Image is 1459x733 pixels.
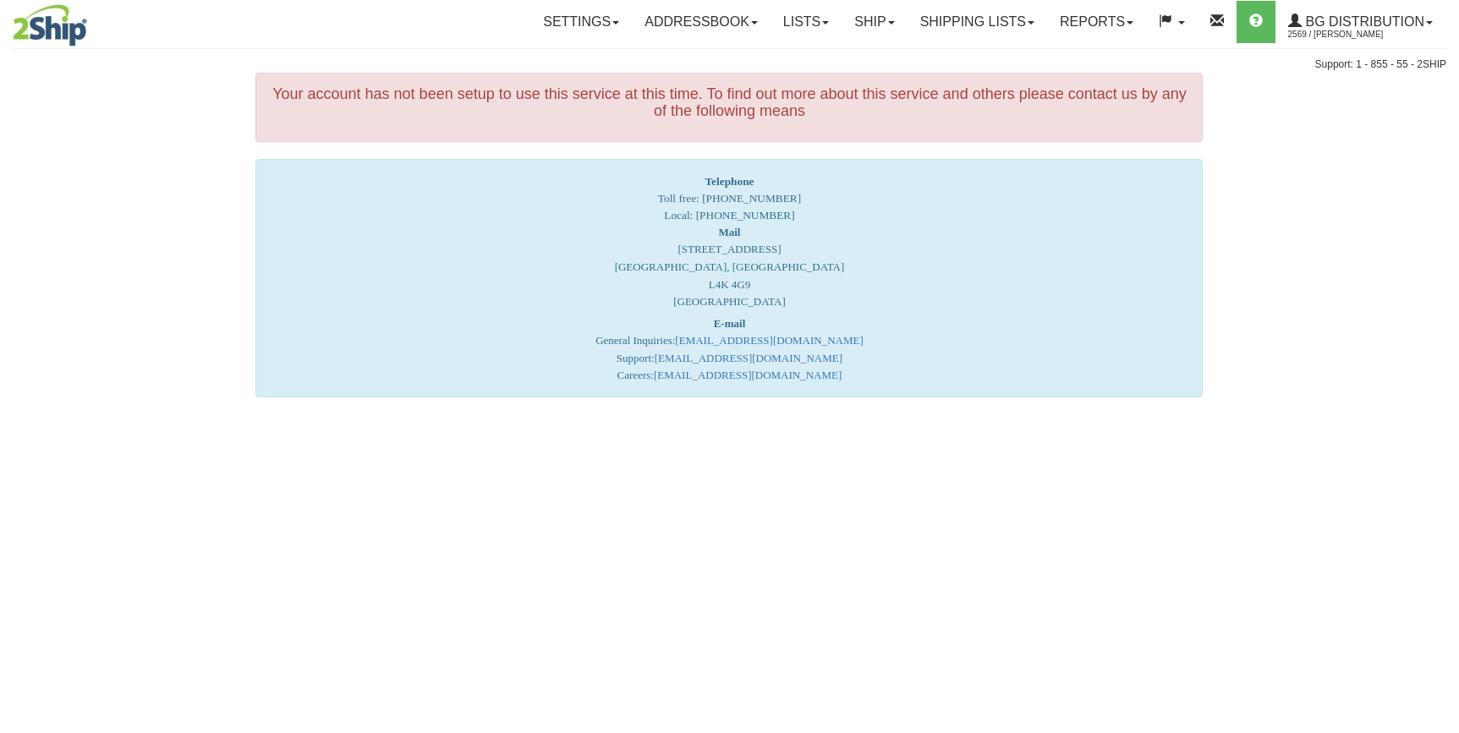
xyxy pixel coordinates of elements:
div: Support: 1 - 855 - 55 - 2SHIP [13,57,1446,72]
a: [EMAIL_ADDRESS][DOMAIN_NAME] [654,369,842,381]
a: BG Distribution 2569 / [PERSON_NAME] [1275,1,1445,43]
a: Shipping lists [908,1,1047,43]
a: Reports [1047,1,1146,43]
span: 2569 / [PERSON_NAME] [1288,26,1415,43]
img: logo2569.jpg [13,4,87,46]
strong: Telephone [705,175,754,188]
a: Addressbook [632,1,771,43]
h4: Your account has not been setup to use this service at this time. To find out more about this ser... [269,86,1189,120]
font: [STREET_ADDRESS] [GEOGRAPHIC_DATA], [GEOGRAPHIC_DATA] L4K 4G9 [GEOGRAPHIC_DATA] [615,226,845,308]
a: Lists [771,1,842,43]
span: BG Distribution [1302,14,1424,29]
a: [EMAIL_ADDRESS][DOMAIN_NAME] [675,334,863,347]
span: Toll free: [PHONE_NUMBER] Local: [PHONE_NUMBER] [658,175,801,222]
iframe: chat widget [1420,280,1457,452]
font: General Inquiries: Support: Careers: [595,317,864,382]
a: Ship [842,1,907,43]
a: Settings [530,1,632,43]
strong: Mail [718,226,740,238]
a: [EMAIL_ADDRESS][DOMAIN_NAME] [655,352,842,364]
strong: E-mail [714,317,746,330]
